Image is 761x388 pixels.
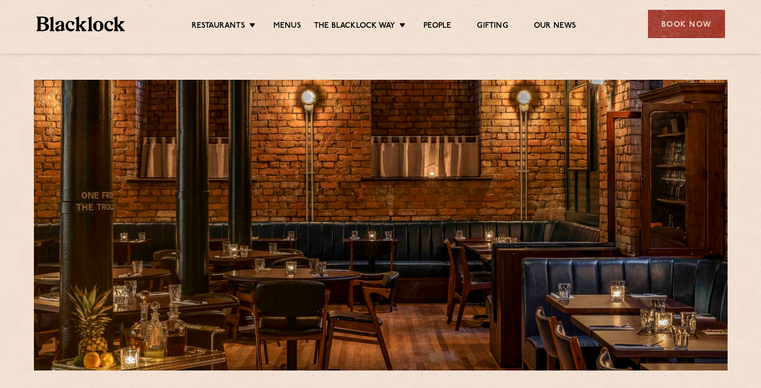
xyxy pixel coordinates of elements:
a: People [423,21,451,32]
a: Menus [273,21,301,32]
a: The Blacklock Way [314,21,395,32]
a: Restaurants [192,21,245,32]
a: Gifting [477,21,508,32]
div: Book Now [648,10,725,38]
a: Our News [534,21,577,32]
img: BL_Textured_Logo-footer-cropped.svg [36,16,125,31]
